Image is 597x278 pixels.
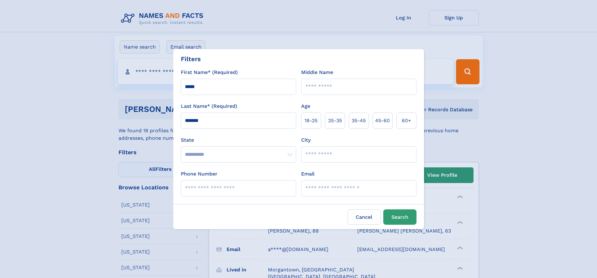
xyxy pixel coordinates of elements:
label: City [301,136,311,144]
button: Search [383,209,416,225]
label: Email [301,170,315,178]
label: Phone Number [181,170,217,178]
span: 18‑25 [305,117,317,124]
label: First Name* (Required) [181,69,238,76]
label: Cancel [348,209,381,225]
div: Filters [181,54,201,64]
label: Age [301,102,310,110]
label: State [181,136,296,144]
span: 60+ [402,117,411,124]
label: Last Name* (Required) [181,102,237,110]
span: 35‑45 [352,117,366,124]
label: Middle Name [301,69,333,76]
span: 25‑35 [328,117,342,124]
span: 45‑60 [375,117,390,124]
